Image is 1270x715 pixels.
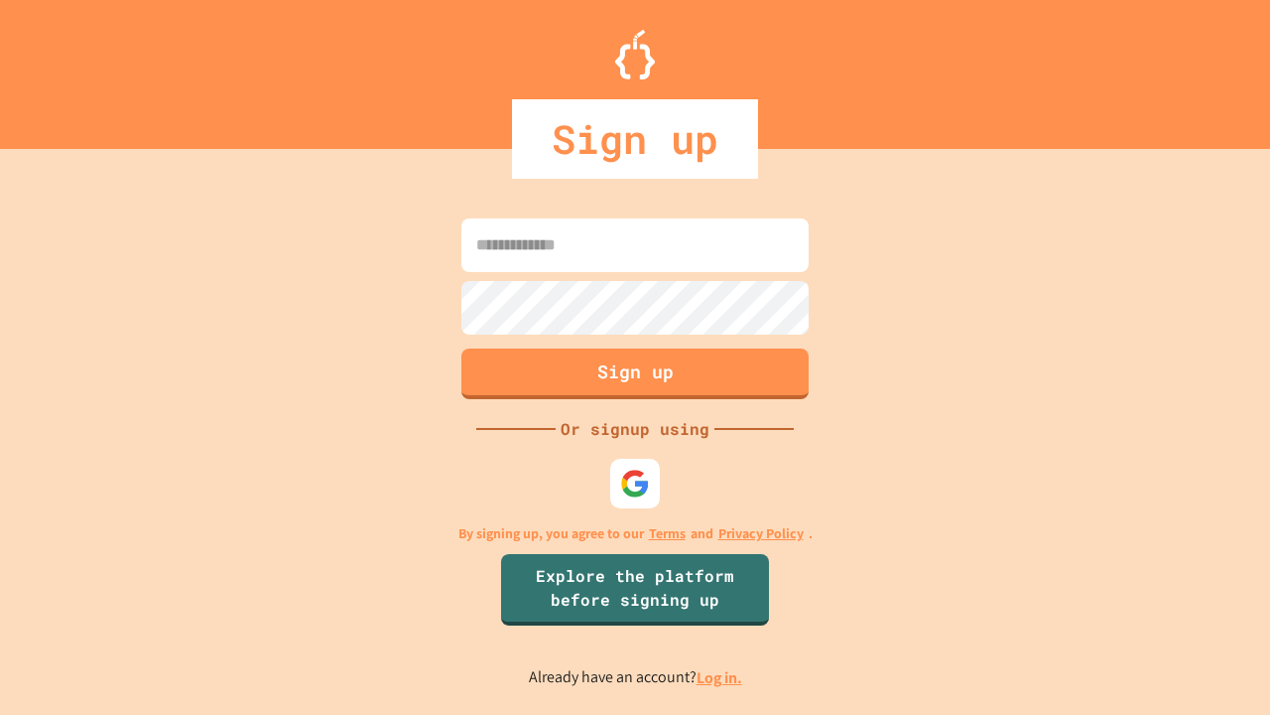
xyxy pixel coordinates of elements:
[1187,636,1250,695] iframe: chat widget
[556,417,714,441] div: Or signup using
[697,667,742,688] a: Log in.
[1105,549,1250,634] iframe: chat widget
[620,469,650,499] img: google-icon.svg
[501,554,769,626] a: Explore the platform before signing up
[649,523,686,544] a: Terms
[718,523,804,544] a: Privacy Policy
[512,99,758,179] div: Sign up
[458,523,813,544] p: By signing up, you agree to our and .
[615,30,655,79] img: Logo.svg
[461,349,809,399] button: Sign up
[529,665,742,690] p: Already have an account?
